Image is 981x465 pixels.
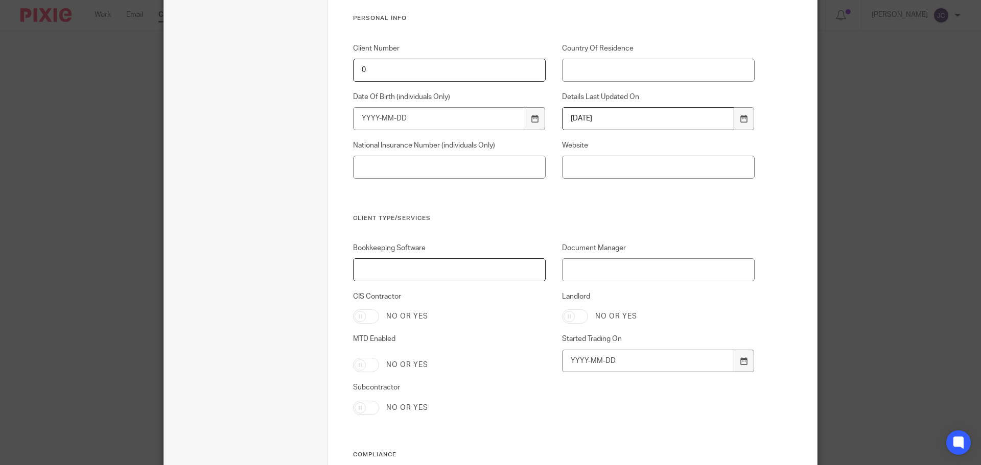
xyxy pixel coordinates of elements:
label: Document Manager [562,243,755,253]
label: Country Of Residence [562,43,755,54]
label: MTD Enabled [353,334,546,350]
label: No or yes [386,403,428,413]
label: Started Trading On [562,334,755,344]
label: National Insurance Number (individuals Only) [353,140,546,151]
input: Use the arrow keys to pick a date [562,107,735,130]
label: No or yes [386,360,428,370]
label: No or yes [595,311,637,322]
input: YYYY-MM-DD [562,350,735,373]
label: Subcontractor [353,382,546,393]
h3: Compliance [353,451,755,459]
label: Client Number [353,43,546,54]
h3: Personal info [353,14,755,22]
label: Website [562,140,755,151]
h3: Client type/services [353,214,755,223]
label: No or yes [386,311,428,322]
label: Date Of Birth (individuals Only) [353,92,546,102]
label: Details Last Updated On [562,92,755,102]
label: Bookkeeping Software [353,243,546,253]
label: Landlord [562,291,755,302]
input: YYYY-MM-DD [353,107,526,130]
label: CIS Contractor [353,291,546,302]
